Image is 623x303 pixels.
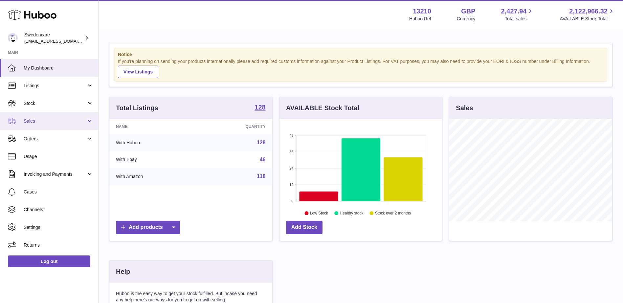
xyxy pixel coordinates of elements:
[569,7,608,16] span: 2,122,966.32
[560,7,615,22] a: 2,122,966.32 AVAILABLE Stock Total
[24,32,83,44] div: Swedencare
[198,119,272,134] th: Quantity
[118,51,604,58] strong: Notice
[109,119,198,134] th: Name
[289,150,293,154] text: 36
[24,242,93,248] span: Returns
[109,151,198,168] td: With Ebay
[375,211,411,215] text: Stock over 2 months
[291,199,293,203] text: 0
[413,7,431,16] strong: 13210
[24,189,93,195] span: Cases
[289,166,293,170] text: 24
[116,104,158,112] h3: Total Listings
[24,224,93,231] span: Settings
[457,16,476,22] div: Currency
[118,58,604,78] div: If you're planning on sending your products internationally please add required customs informati...
[560,16,615,22] span: AVAILABLE Stock Total
[24,38,97,44] span: [EMAIL_ADDRESS][DOMAIN_NAME]
[289,183,293,187] text: 12
[109,168,198,185] td: With Amazon
[109,134,198,151] td: With Huboo
[456,104,473,112] h3: Sales
[505,16,534,22] span: Total sales
[340,211,364,215] text: Healthy stock
[501,7,534,22] a: 2,427.94 Total sales
[286,221,323,234] a: Add Stock
[116,291,266,303] p: Huboo is the easy way to get your stock fulfilled. But incase you need any help here's our ways f...
[24,65,93,71] span: My Dashboard
[24,153,93,160] span: Usage
[116,267,130,276] h3: Help
[24,83,86,89] span: Listings
[24,171,86,177] span: Invoicing and Payments
[24,207,93,213] span: Channels
[286,104,359,112] h3: AVAILABLE Stock Total
[116,221,180,234] a: Add products
[257,140,266,145] a: 128
[409,16,431,22] div: Huboo Ref
[260,157,266,162] a: 46
[255,104,265,111] strong: 128
[118,66,158,78] a: View Listings
[8,33,18,43] img: gemma.horsfield@swedencare.co.uk
[310,211,328,215] text: Low Stock
[461,7,475,16] strong: GBP
[24,100,86,107] span: Stock
[501,7,527,16] span: 2,427.94
[24,118,86,124] span: Sales
[24,136,86,142] span: Orders
[8,255,90,267] a: Log out
[257,173,266,179] a: 118
[289,133,293,137] text: 48
[255,104,265,112] a: 128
